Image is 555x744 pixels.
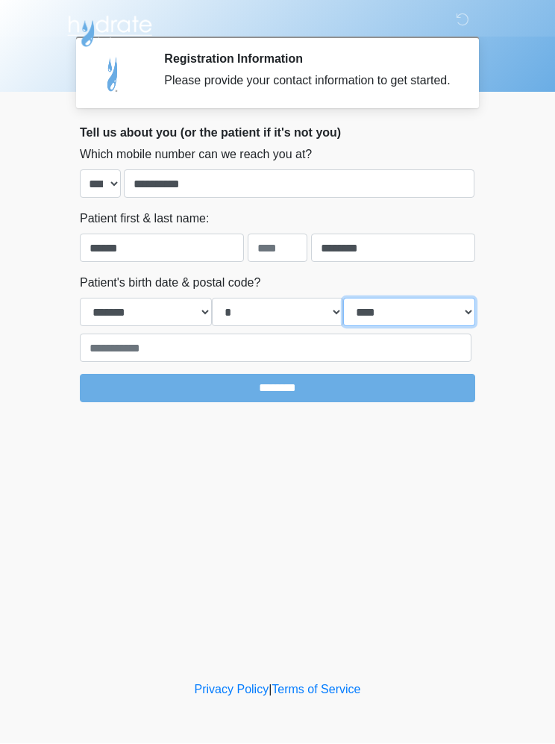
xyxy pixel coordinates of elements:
[80,126,475,140] h2: Tell us about you (or the patient if it's not you)
[80,146,312,164] label: Which mobile number can we reach you at?
[91,52,136,97] img: Agent Avatar
[164,72,453,90] div: Please provide your contact information to get started.
[272,684,360,696] a: Terms of Service
[65,11,154,49] img: Hydrate IV Bar - Flagstaff Logo
[80,275,260,293] label: Patient's birth date & postal code?
[80,210,209,228] label: Patient first & last name:
[269,684,272,696] a: |
[195,684,269,696] a: Privacy Policy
